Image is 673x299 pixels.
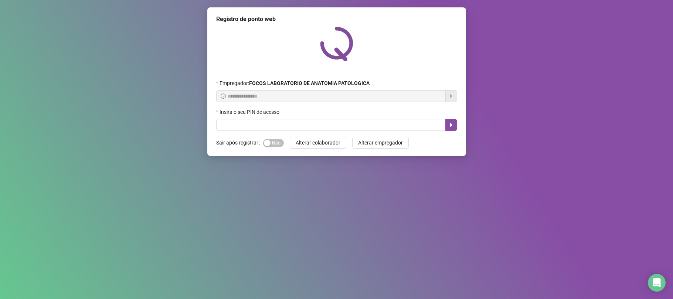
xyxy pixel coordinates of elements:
[216,137,263,149] label: Sair após registrar
[448,122,454,128] span: caret-right
[216,108,284,116] label: Insira o seu PIN de acesso
[249,80,370,86] strong: FOCOS LABORATORIO DE ANATOMIA PATOLOGICA
[296,139,340,147] span: Alterar colaborador
[216,15,457,24] div: Registro de ponto web
[290,137,346,149] button: Alterar colaborador
[320,27,353,61] img: QRPoint
[352,137,409,149] button: Alterar empregador
[648,274,666,292] div: Open Intercom Messenger
[221,94,226,99] span: info-circle
[358,139,403,147] span: Alterar empregador
[220,79,370,87] span: Empregador :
